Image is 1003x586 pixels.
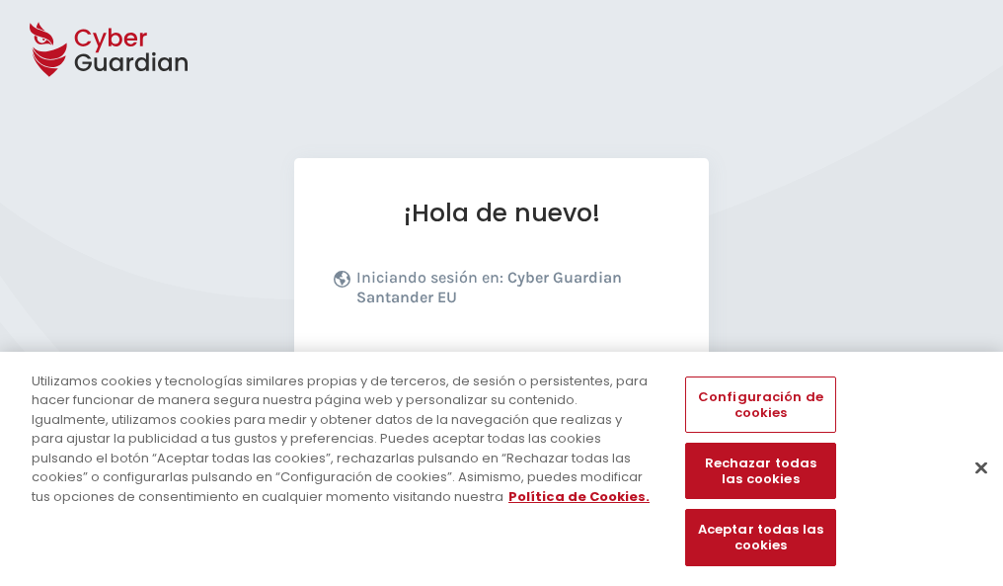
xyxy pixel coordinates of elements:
[356,268,664,317] p: Iniciando sesión en:
[508,487,650,506] a: Más información sobre su privacidad, se abre en una nueva pestaña
[685,377,835,433] button: Configuración de cookies, Abre el cuadro de diálogo del centro de preferencias.
[334,198,669,228] h1: ¡Hola de nuevo!
[685,444,835,500] button: Rechazar todas las cookies
[356,268,622,306] b: Cyber Guardian Santander EU
[32,372,656,507] div: Utilizamos cookies y tecnologías similares propias y de terceros, de sesión o persistentes, para ...
[960,446,1003,489] button: Cerrar
[685,510,835,566] button: Aceptar todas las cookies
